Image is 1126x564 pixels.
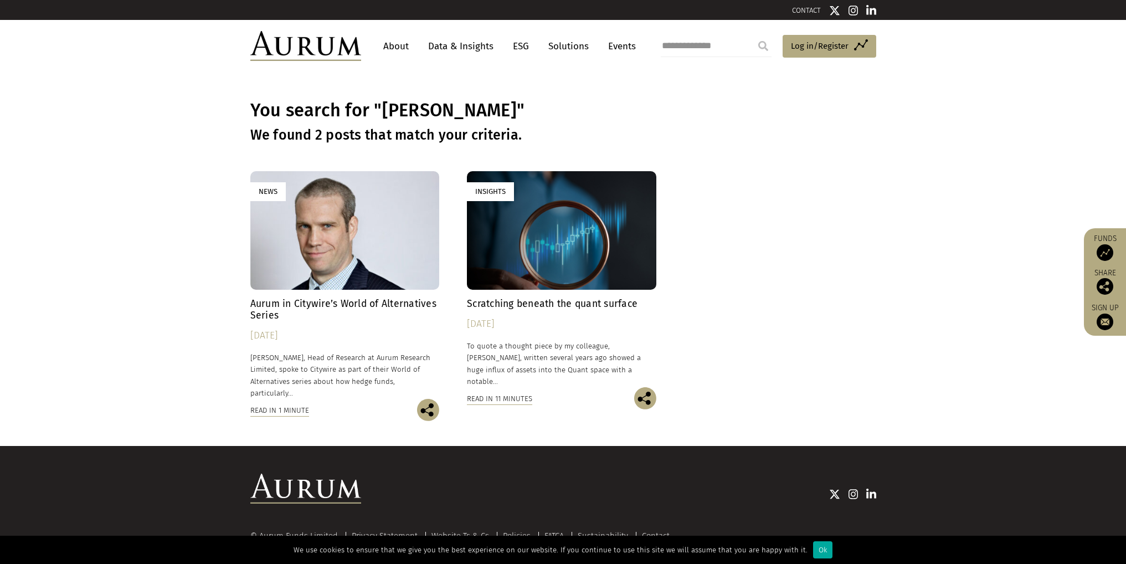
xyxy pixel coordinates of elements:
a: Data & Insights [423,36,499,57]
input: Submit [752,35,774,57]
div: © Aurum Funds Limited [250,532,343,540]
div: Insights [467,182,514,201]
img: Sign up to our newsletter [1097,314,1113,330]
div: [DATE] [467,316,656,332]
div: Read in 11 minutes [467,393,532,405]
a: About [378,36,414,57]
a: News Aurum in Citywire’s World of Alternatives Series [DATE] [PERSON_NAME], Head of Research at A... [250,171,440,398]
h4: Aurum in Citywire’s World of Alternatives Series [250,298,440,321]
img: Share this post [417,399,439,421]
img: Share this post [634,387,656,409]
img: Access Funds [1097,244,1113,261]
a: Sustainability [578,531,628,541]
h1: You search for "[PERSON_NAME]" [250,100,876,121]
img: Linkedin icon [866,489,876,500]
a: Policies [503,531,531,541]
img: Linkedin icon [866,5,876,16]
a: Funds [1089,234,1120,261]
p: [PERSON_NAME], Head of Research at Aurum Research Limited, spoke to Citywire as part of their Wor... [250,352,440,399]
img: Aurum [250,31,361,61]
a: Contact [642,531,670,541]
a: Website Ts & Cs [431,531,489,541]
img: Instagram icon [849,489,858,500]
a: ESG [507,36,534,57]
a: Solutions [543,36,594,57]
div: News [250,182,286,201]
a: Log in/Register [783,35,876,58]
img: Twitter icon [829,5,840,16]
img: Twitter icon [829,489,840,500]
div: Share [1089,269,1120,295]
div: Ok [813,541,832,558]
a: Privacy Statement [352,531,418,541]
a: Sign up [1089,303,1120,330]
a: Events [603,36,636,57]
div: Read in 1 minute [250,404,309,417]
h4: Scratching beneath the quant surface [467,298,656,310]
a: CONTACT [792,6,821,14]
a: Insights Scratching beneath the quant surface [DATE] To quote a thought piece by my colleague, [P... [467,171,656,387]
img: Share this post [1097,278,1113,295]
p: To quote a thought piece by my colleague, [PERSON_NAME], written several years ago showed a huge ... [467,340,656,387]
img: Aurum Logo [250,474,361,504]
h3: We found 2 posts that match your criteria. [250,127,876,143]
a: FATCA [544,531,564,541]
img: Instagram icon [849,5,858,16]
div: [DATE] [250,328,440,343]
span: Log in/Register [791,39,849,53]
